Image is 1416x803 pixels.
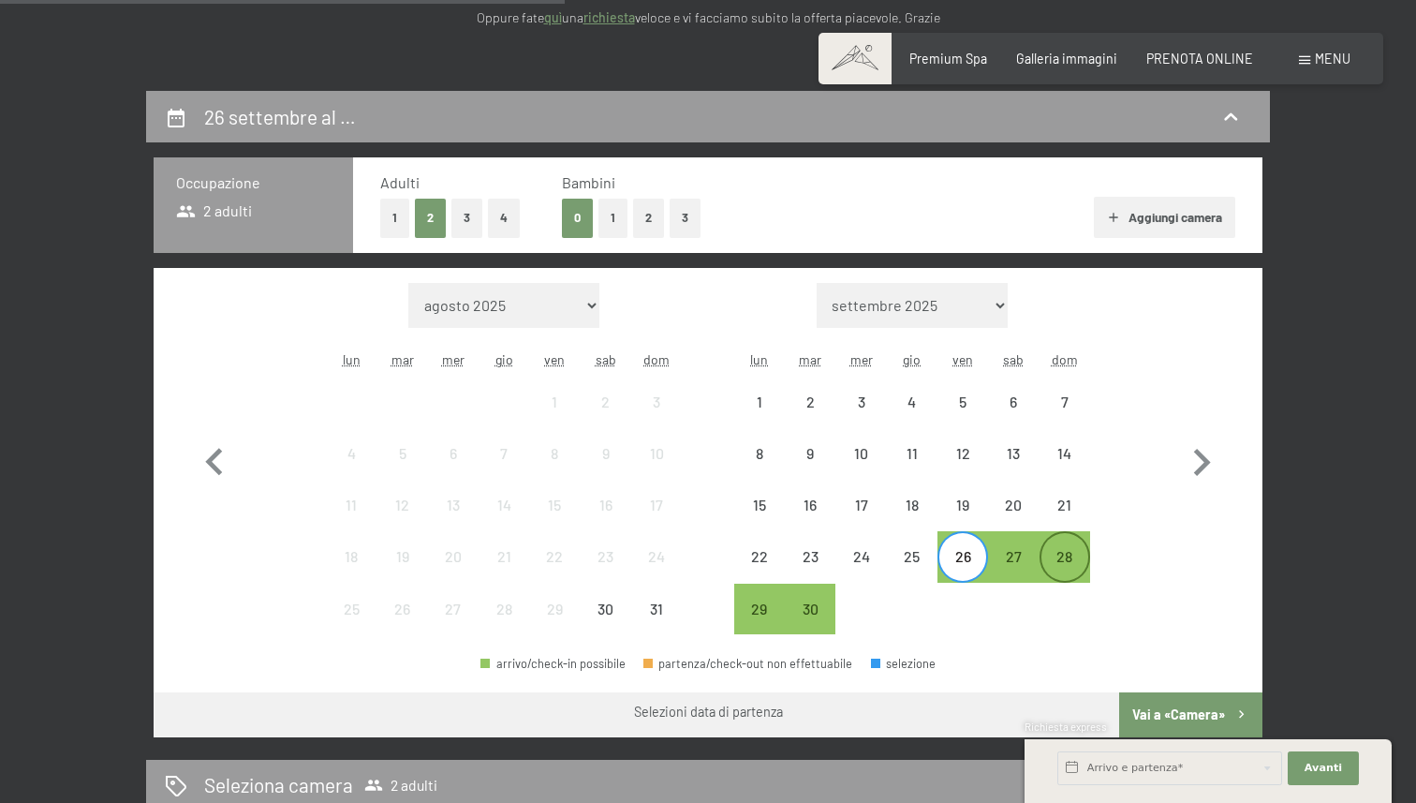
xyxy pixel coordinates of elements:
[837,394,884,441] div: 3
[835,428,886,479] div: Wed Sep 10 2025
[631,428,682,479] div: partenza/check-out non effettuabile
[428,584,479,634] div: Wed Aug 27 2025
[581,376,631,426] div: Sat Aug 02 2025
[633,498,680,544] div: 17
[835,480,886,530] div: Wed Sep 17 2025
[391,351,414,367] abbr: martedì
[785,584,835,634] div: partenza/check-out possibile
[990,394,1037,441] div: 6
[479,428,529,479] div: Thu Aug 07 2025
[479,531,529,582] div: Thu Aug 21 2025
[378,549,425,596] div: 19
[643,658,853,670] div: partenza/check-out non effettuabile
[1041,446,1088,493] div: 14
[835,376,886,426] div: partenza/check-out non effettuabile
[887,428,937,479] div: partenza/check-out non effettuabile
[581,531,631,582] div: partenza/check-out non effettuabile
[631,480,682,530] div: Sun Aug 17 2025
[326,584,376,634] div: partenza/check-out non effettuabile
[988,428,1039,479] div: Sat Sep 13 2025
[428,531,479,582] div: Wed Aug 20 2025
[799,351,821,367] abbr: martedì
[488,199,520,237] button: 4
[785,531,835,582] div: partenza/check-out non effettuabile
[734,480,785,530] div: partenza/check-out non effettuabile
[326,531,376,582] div: partenza/check-out non effettuabile
[451,199,482,237] button: 3
[376,428,427,479] div: Tue Aug 05 2025
[479,428,529,479] div: partenza/check-out non effettuabile
[631,584,682,634] div: Sun Aug 31 2025
[428,480,479,530] div: partenza/check-out non effettuabile
[529,428,580,479] div: partenza/check-out non effettuabile
[835,428,886,479] div: partenza/check-out non effettuabile
[1041,394,1088,441] div: 7
[296,7,1120,29] p: Oppure fate una veloce e vi facciamo subito la offerta piacevole. Grazie
[376,480,427,530] div: Tue Aug 12 2025
[376,428,427,479] div: partenza/check-out non effettuabile
[736,602,783,648] div: 29
[1040,531,1090,582] div: Sun Sep 28 2025
[670,199,701,237] button: 3
[1119,692,1262,737] button: Vai a «Camera»
[939,394,986,441] div: 5
[596,351,616,367] abbr: sabato
[736,549,783,596] div: 22
[581,584,631,634] div: Sat Aug 30 2025
[937,531,988,582] div: Fri Sep 26 2025
[939,446,986,493] div: 12
[204,105,356,128] h2: 26 settembre al …
[871,658,937,670] div: selezione
[909,51,987,67] span: Premium Spa
[988,428,1039,479] div: partenza/check-out non effettuabile
[328,498,375,544] div: 11
[1040,376,1090,426] div: Sun Sep 07 2025
[1288,751,1359,785] button: Avanti
[887,531,937,582] div: partenza/check-out non effettuabile
[837,498,884,544] div: 17
[837,446,884,493] div: 10
[887,428,937,479] div: Thu Sep 11 2025
[544,351,565,367] abbr: venerdì
[529,531,580,582] div: partenza/check-out non effettuabile
[937,428,988,479] div: partenza/check-out non effettuabile
[531,602,578,648] div: 29
[734,480,785,530] div: Mon Sep 15 2025
[903,351,921,367] abbr: giovedì
[837,549,884,596] div: 24
[643,351,670,367] abbr: domenica
[785,480,835,530] div: partenza/check-out non effettuabile
[378,498,425,544] div: 12
[787,549,833,596] div: 23
[785,480,835,530] div: Tue Sep 16 2025
[479,480,529,530] div: partenza/check-out non effettuabile
[428,428,479,479] div: partenza/check-out non effettuabile
[583,602,629,648] div: 30
[734,376,785,426] div: partenza/check-out non effettuabile
[785,584,835,634] div: Tue Sep 30 2025
[187,283,242,635] button: Mese precedente
[583,9,635,25] a: richiesta
[889,549,936,596] div: 25
[544,9,562,25] a: quì
[736,394,783,441] div: 1
[1174,283,1229,635] button: Mese successivo
[939,498,986,544] div: 19
[428,531,479,582] div: partenza/check-out non effettuabile
[787,446,833,493] div: 9
[835,480,886,530] div: partenza/check-out non effettuabile
[529,480,580,530] div: partenza/check-out non effettuabile
[581,531,631,582] div: Sat Aug 23 2025
[480,498,527,544] div: 14
[598,199,627,237] button: 1
[479,531,529,582] div: partenza/check-out non effettuabile
[734,428,785,479] div: Mon Sep 08 2025
[176,201,252,221] span: 2 adulti
[887,376,937,426] div: Thu Sep 04 2025
[787,602,833,648] div: 30
[990,549,1037,596] div: 27
[734,531,785,582] div: partenza/check-out non effettuabile
[887,531,937,582] div: Thu Sep 25 2025
[734,584,785,634] div: Mon Sep 29 2025
[631,480,682,530] div: partenza/check-out non effettuabile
